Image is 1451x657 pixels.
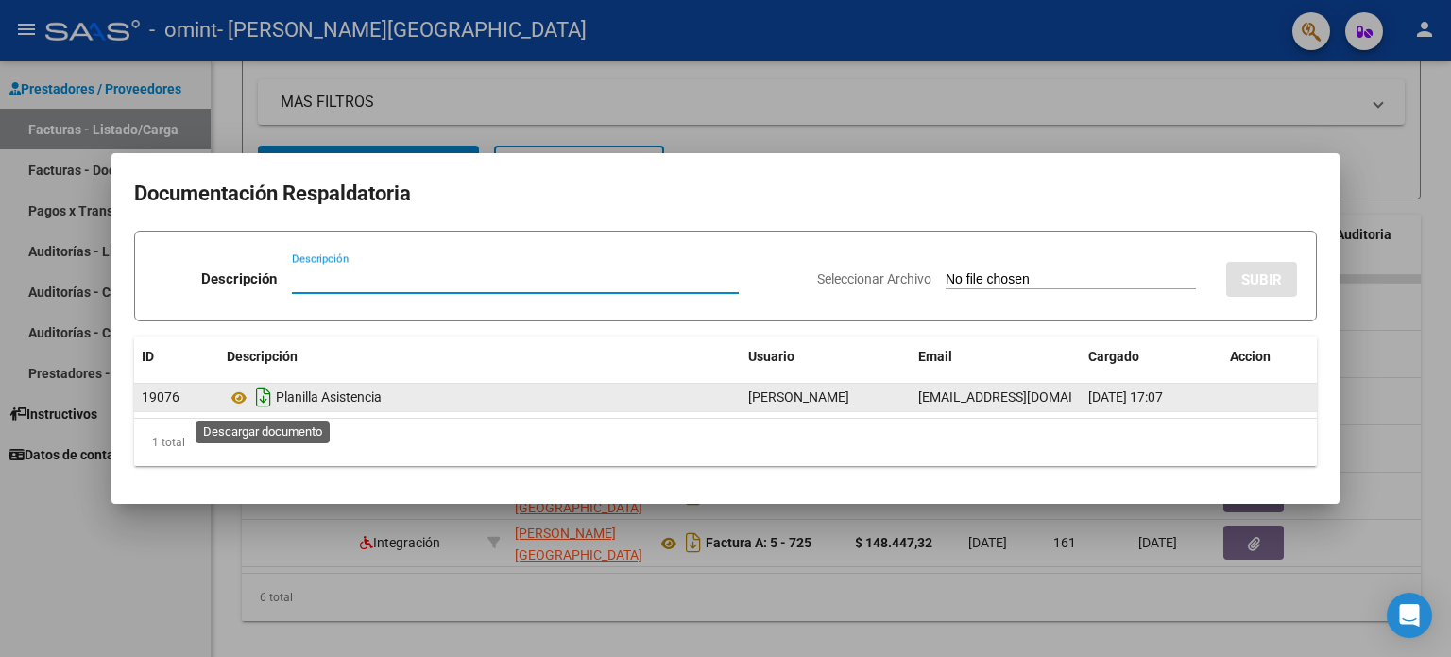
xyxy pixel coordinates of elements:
[134,176,1317,212] h2: Documentación Respaldatoria
[142,349,154,364] span: ID
[227,382,733,412] div: Planilla Asistencia
[219,337,741,377] datatable-header-cell: Descripción
[1081,337,1222,377] datatable-header-cell: Cargado
[134,419,1317,466] div: 1 total
[1241,271,1282,288] span: SUBIR
[918,389,1128,405] span: [EMAIL_ADDRESS][DOMAIN_NAME]
[1387,593,1432,638] div: Open Intercom Messenger
[251,382,276,412] i: Descargar documento
[741,337,911,377] datatable-header-cell: Usuario
[1230,349,1271,364] span: Accion
[1088,389,1163,405] span: [DATE] 17:07
[1226,262,1297,297] button: SUBIR
[918,349,952,364] span: Email
[748,389,849,405] span: [PERSON_NAME]
[748,349,794,364] span: Usuario
[1088,349,1139,364] span: Cargado
[227,349,298,364] span: Descripción
[817,271,931,286] span: Seleccionar Archivo
[142,389,179,405] span: 19076
[134,337,219,377] datatable-header-cell: ID
[1222,337,1317,377] datatable-header-cell: Accion
[201,268,277,290] p: Descripción
[911,337,1081,377] datatable-header-cell: Email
